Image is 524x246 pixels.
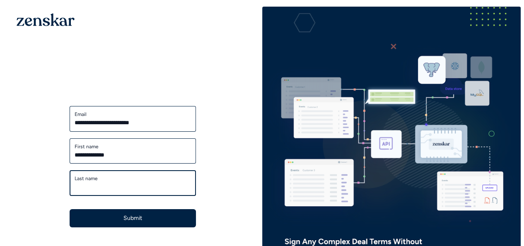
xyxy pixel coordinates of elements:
img: 1OGAJ2xQqyY4LXKgY66KYq0eOWRCkrZdAb3gUhuVAqdWPZE9SRJmCz+oDMSn4zDLXe31Ii730ItAGKgCKgCCgCikA4Av8PJUP... [17,13,75,26]
label: Last name [75,175,191,182]
label: Email [75,111,191,118]
label: First name [75,143,191,150]
button: Submit [70,209,196,227]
